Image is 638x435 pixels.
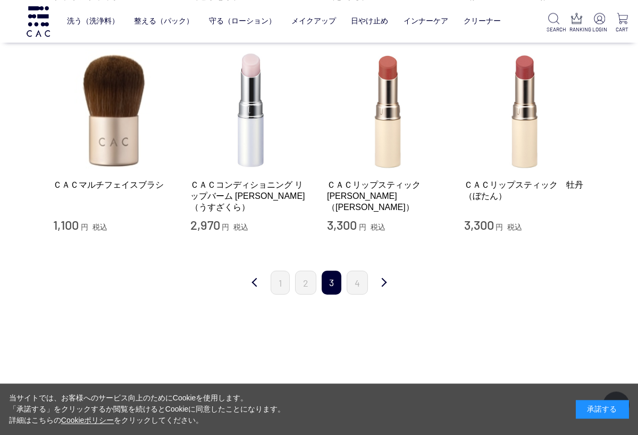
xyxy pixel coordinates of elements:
[371,223,385,231] span: 税込
[244,271,265,296] a: 前
[327,217,357,232] span: 3,300
[592,26,607,34] p: LOGIN
[615,26,629,34] p: CART
[351,9,388,34] a: 日やけ止め
[53,217,79,232] span: 1,100
[190,179,312,213] a: ＣＡＣコンディショニング リップバーム [PERSON_NAME]（うすざくら）
[25,6,52,36] img: logo
[464,179,585,202] a: ＣＡＣリップスティック 牡丹（ぼたん）
[592,13,607,34] a: LOGIN
[67,9,119,34] a: 洗う（洗浄料）
[615,13,629,34] a: CART
[359,223,366,231] span: 円
[233,223,248,231] span: 税込
[547,26,561,34] p: SEARCH
[222,223,229,231] span: 円
[209,9,276,34] a: 守る（ローション）
[507,223,522,231] span: 税込
[134,9,194,34] a: 整える（パック）
[327,179,448,213] a: ＣＡＣリップスティック [PERSON_NAME]（[PERSON_NAME]）
[53,49,174,171] img: ＣＡＣマルチフェイスブラシ
[291,9,336,34] a: メイクアップ
[81,223,88,231] span: 円
[271,271,290,295] a: 1
[576,400,629,419] div: 承諾する
[464,9,501,34] a: クリーナー
[295,271,316,295] a: 2
[547,13,561,34] a: SEARCH
[327,49,448,171] img: ＣＡＣリップスティック 茜（あかね）
[347,271,368,295] a: 4
[93,223,107,231] span: 税込
[53,179,174,190] a: ＣＡＣマルチフェイスブラシ
[464,49,585,171] img: ＣＡＣリップスティック 牡丹（ぼたん）
[190,217,220,232] span: 2,970
[61,416,114,424] a: Cookieポリシー
[9,392,286,426] div: 当サイトでは、お客様へのサービス向上のためにCookieを使用します。 「承諾する」をクリックするか閲覧を続けるとCookieに同意したことになります。 詳細はこちらの をクリックしてください。
[569,26,584,34] p: RANKING
[373,271,394,296] a: 次
[404,9,448,34] a: インナーケア
[569,13,584,34] a: RANKING
[496,223,503,231] span: 円
[464,217,494,232] span: 3,300
[190,49,312,171] img: ＣＡＣコンディショニング リップバーム 薄桜（うすざくら）
[322,271,341,295] span: 3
